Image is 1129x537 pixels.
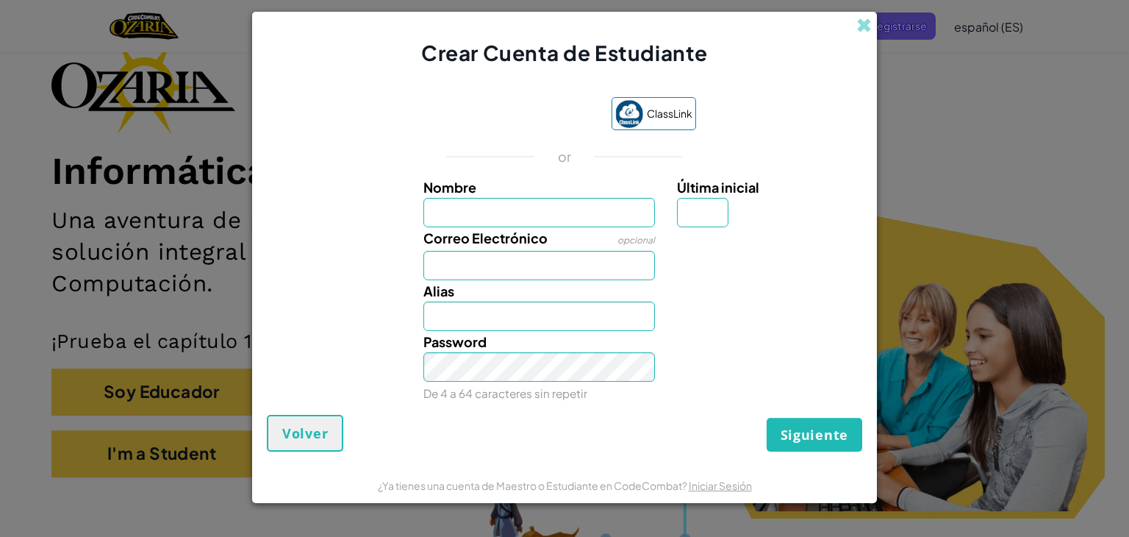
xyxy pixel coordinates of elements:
small: De 4 a 64 caracteres sin repetir [423,386,587,400]
span: Alias [423,282,454,299]
span: ¿Ya tienes una cuenta de Maestro o Estudiante en CodeCombat? [378,479,689,492]
span: Volver [282,424,328,442]
span: ClassLink [647,103,692,124]
button: Siguiente [767,418,862,452]
img: classlink-logo-small.png [615,100,643,128]
span: opcional [617,235,655,246]
span: Crear Cuenta de Estudiante [421,40,708,65]
span: Nombre [423,179,476,196]
span: Siguiente [781,426,848,444]
button: Volver [267,415,343,452]
p: or [558,148,572,166]
span: Última inicial [677,179,759,196]
span: Password [423,333,487,350]
iframe: Botón Iniciar sesión con Google [426,99,604,132]
span: Correo Electrónico [423,230,548,246]
a: Iniciar Sesión [689,479,752,492]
